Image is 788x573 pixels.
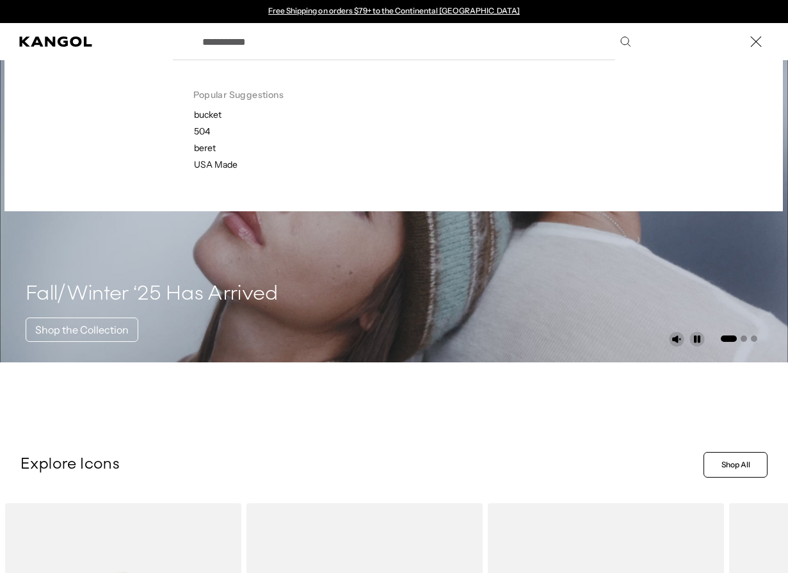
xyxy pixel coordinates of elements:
p: USA Made [194,159,237,170]
div: 1 of 2 [262,6,526,17]
a: Free Shipping on orders $79+ to the Continental [GEOGRAPHIC_DATA] [268,6,520,15]
div: Announcement [262,6,526,17]
button: Close [743,29,769,54]
slideshow-component: Announcement bar [262,6,526,17]
h3: Popular Suggestions [193,73,330,109]
p: bucket [194,109,351,120]
a: USA Made [178,159,351,170]
button: Search here [620,36,631,47]
p: beret [194,142,351,154]
p: 504 [194,125,351,137]
a: Kangol [19,36,93,47]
